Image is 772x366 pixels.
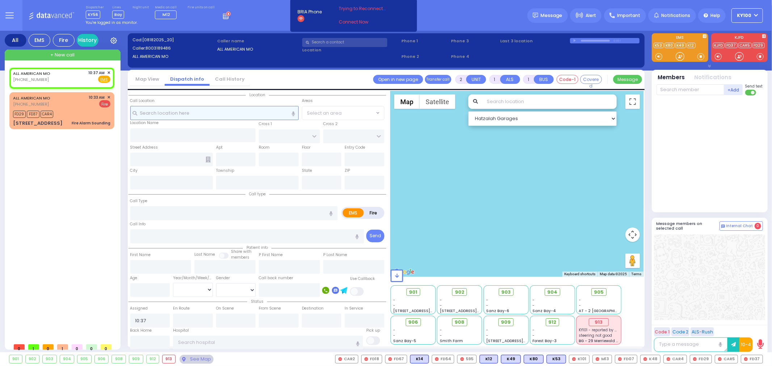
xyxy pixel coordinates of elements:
label: Fire [363,208,384,217]
span: [PHONE_NUMBER] [13,101,49,107]
div: K12 [480,355,498,363]
img: red-radio-icon.svg [667,357,670,361]
span: Internal Chat [726,224,753,229]
span: 0 [14,344,25,350]
label: P First Name [259,252,283,258]
div: K101 [569,355,590,363]
span: Sanz Bay-4 [532,308,556,314]
span: - [486,297,488,303]
label: City [130,168,138,174]
button: Show satellite imagery [419,94,455,109]
div: Fire [53,34,75,47]
div: BLS [410,355,429,363]
span: 905 [594,289,604,296]
label: Caller: [132,45,215,51]
img: red-radio-icon.svg [644,357,647,361]
label: Last Name [194,252,215,258]
span: + New call [50,51,75,59]
div: 901 [9,355,22,363]
label: Last 3 location [501,38,570,44]
button: +Add [724,84,743,95]
label: Lines [112,5,124,10]
img: red-radio-icon.svg [693,357,697,361]
img: red-radio-icon.svg [744,357,748,361]
label: KJFD [711,36,768,41]
span: - [440,297,442,303]
a: FD37 [725,43,738,48]
button: Code 1 [654,327,670,336]
span: Other building occupants [206,157,211,162]
a: Map View [130,76,165,82]
span: ✕ [107,94,110,101]
label: ALL AMERICAN MO [217,46,300,52]
span: - [486,327,488,333]
span: - [486,333,488,338]
label: Use Callback [350,276,375,282]
label: Age [130,275,138,281]
span: - [532,303,535,308]
img: red-radio-icon.svg [388,357,392,361]
div: 902 [26,355,39,363]
div: EMS [29,34,50,47]
a: ALL AMERICAN MO [13,95,50,101]
span: Call type [245,191,269,197]
img: red-radio-icon.svg [460,357,464,361]
span: CAR4 [41,111,53,118]
span: Patient info [243,245,271,250]
label: Cross 2 [323,121,338,127]
span: Ky100 [737,12,752,19]
button: ALS-Rush [691,327,714,336]
span: Phone 2 [401,54,448,60]
div: K14 [410,355,429,363]
label: On Scene [216,306,234,311]
span: 10:37 AM [89,70,105,76]
label: ZIP [345,168,350,174]
label: State [302,168,312,174]
a: K12 [687,43,696,48]
button: Drag Pegman onto the map to open Street View [625,254,640,268]
button: Notifications [695,73,732,82]
label: Cross 1 [259,121,272,127]
span: Bay [112,10,124,19]
div: 913 [163,355,175,363]
div: 905 [77,355,91,363]
img: red-radio-icon.svg [364,357,368,361]
label: En Route [173,306,190,311]
span: Location [246,92,269,98]
span: members [231,255,249,260]
span: - [393,303,396,308]
span: 0 [101,344,111,350]
div: All [5,34,26,47]
button: Send [366,230,384,242]
div: FD29 [690,355,712,363]
span: 903 [501,289,511,296]
button: Message [613,75,642,84]
label: Location [302,47,399,53]
a: K80 [665,43,675,48]
div: Year/Month/Week/Day [173,275,213,281]
div: See map [180,355,214,364]
button: BUS [534,75,554,84]
label: Room [259,145,270,150]
button: Covered [580,75,602,84]
div: 909 [129,355,143,363]
div: [STREET_ADDRESS] [13,120,63,127]
span: [PHONE_NUMBER] [13,77,49,82]
span: FD29 [13,111,26,118]
div: 903 [43,355,56,363]
label: Call back number [259,275,293,281]
span: Message [541,12,562,19]
img: red-radio-icon.svg [572,357,576,361]
img: red-radio-icon.svg [338,357,342,361]
label: Caller name [217,38,300,44]
span: Help [710,12,720,19]
label: Apt [216,145,223,150]
span: 909 [501,319,511,326]
div: FD54 [432,355,454,363]
label: Areas [302,98,313,104]
span: - [532,327,535,333]
input: Search hospital [173,336,363,349]
span: Send text [745,84,763,89]
span: 904 [547,289,557,296]
label: Street Address [130,145,158,150]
